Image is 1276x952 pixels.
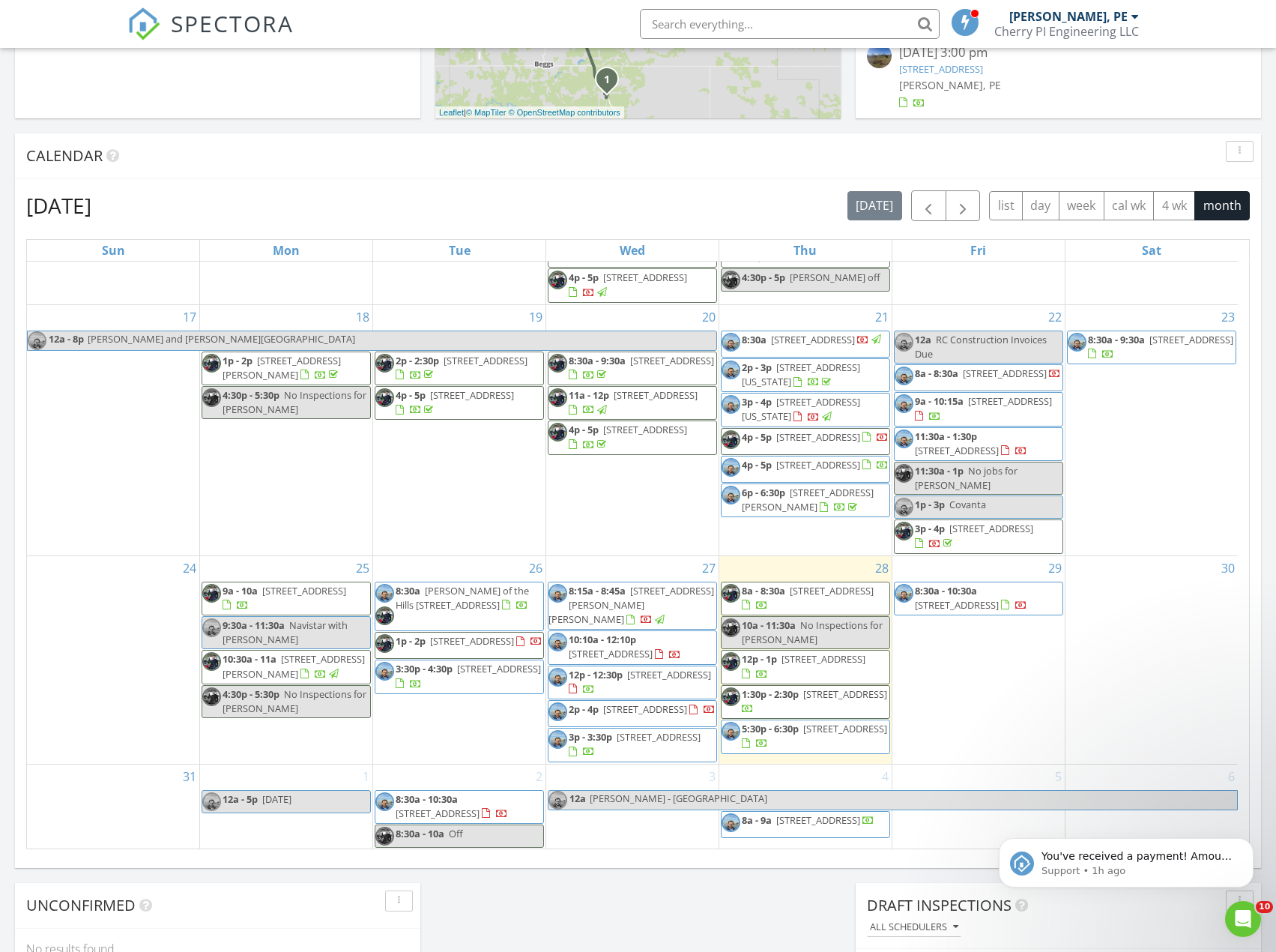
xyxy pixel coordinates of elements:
td: Go to September 6, 2025 [1065,764,1238,849]
a: 4p - 5p [STREET_ADDRESS] [569,423,687,451]
span: [STREET_ADDRESS] [771,333,855,346]
span: Navistar with [PERSON_NAME] [223,618,348,646]
span: 1p - 2p [223,354,253,367]
button: Previous month [911,190,946,221]
span: Calendar [26,145,103,166]
span: [STREET_ADDRESS][PERSON_NAME][PERSON_NAME] [548,584,714,626]
a: 6p - 6:30p [STREET_ADDRESS][PERSON_NAME] [742,486,874,513]
td: Go to September 1, 2025 [200,764,373,849]
img: 20210109_141743_002.jpg [375,584,394,603]
img: 20210109_141743_002.jpg [722,395,740,414]
a: Go to August 28, 2025 [872,556,892,580]
div: [DATE] 3:00 pm [899,43,1218,62]
td: Go to August 23, 2025 [1065,304,1238,555]
a: Go to August 27, 2025 [699,556,719,580]
a: 9a - 10a [STREET_ADDRESS] [202,582,371,615]
img: streetview [867,43,892,68]
a: Sunday [99,240,128,261]
span: 8a - 8:30a [742,584,785,597]
a: 3p - 4p [STREET_ADDRESS][US_STATE] [721,393,890,427]
a: 1p - 2p [STREET_ADDRESS][PERSON_NAME] [202,352,371,385]
img: 20210109_141743_002.jpg [895,367,913,385]
span: No Inspections for [PERSON_NAME] [742,618,883,646]
p: Message from Support, sent 1h ago [65,58,258,71]
a: 8a - 8:30a [STREET_ADDRESS] [894,364,1063,391]
img: screenshot_20250602_145829.png [895,464,913,483]
a: 11:30a - 1:30p [STREET_ADDRESS] [915,430,1027,457]
a: 8:30a - 10:30a [STREET_ADDRESS] [894,582,1063,615]
span: 10:30a - 11a [223,652,276,666]
span: [STREET_ADDRESS] [430,634,514,648]
img: 20210109_141743_002.jpg [722,486,740,504]
img: 20210109_141743_002.jpg [895,584,913,603]
img: 20210109_141743_002.jpg [375,792,394,811]
iframe: Intercom notifications message [976,807,1276,912]
span: No Inspections for [PERSON_NAME] [223,687,366,715]
span: [STREET_ADDRESS] [781,652,865,666]
span: [STREET_ADDRESS] [614,388,698,402]
span: [STREET_ADDRESS] [603,423,687,436]
span: [STREET_ADDRESS] [1149,333,1233,346]
iframe: Intercom live chat [1225,901,1261,937]
td: Go to August 26, 2025 [373,555,546,764]
img: 20210109_141743_002.jpg [722,361,740,379]
td: Go to September 3, 2025 [546,764,719,849]
a: 9a - 10a [STREET_ADDRESS] [223,584,346,612]
span: [STREET_ADDRESS][PERSON_NAME] [742,486,874,513]
a: 8:30a - 9:30a [STREET_ADDRESS] [548,352,717,385]
span: 2p - 4p [569,702,599,716]
span: 11:30a - 1p [915,464,964,477]
span: [STREET_ADDRESS] [803,687,887,701]
img: 20210109_141743_002.jpg [548,791,567,810]
a: 1:30p - 2:30p [STREET_ADDRESS] [742,687,887,715]
span: 4:30p - 5:30p [223,687,279,701]
span: [STREET_ADDRESS][PERSON_NAME] [223,354,341,382]
a: 1p - 2p [STREET_ADDRESS][PERSON_NAME] [223,354,341,382]
td: Go to August 29, 2025 [892,555,1065,764]
span: 8:30a - 9:30a [1088,333,1145,346]
td: Go to August 19, 2025 [373,304,546,555]
a: Saturday [1139,240,1164,261]
div: All schedulers [870,922,958,933]
span: 1p - 2p [396,634,426,648]
span: 4p - 5p [569,271,599,284]
a: 8:30a - 9:30a [STREET_ADDRESS] [1088,333,1233,361]
a: 8:15a - 8:45a [STREET_ADDRESS][PERSON_NAME][PERSON_NAME] [548,582,717,630]
a: 10:10a - 12:10p [STREET_ADDRESS] [548,630,717,664]
span: No Inspections for [PERSON_NAME] [223,388,366,416]
span: 8:30a - 10a [396,827,444,840]
a: 2p - 2:30p [STREET_ADDRESS] [375,352,544,385]
span: [DATE] [262,792,291,806]
span: 10:10a - 12:10p [569,633,636,646]
span: 12p - 12:30p [569,668,623,681]
span: 1:30p - 2:30p [742,687,799,701]
span: 8:15a - 8:45a [569,584,626,597]
a: 4p - 5p [STREET_ADDRESS] [742,430,889,444]
td: Go to September 5, 2025 [892,764,1065,849]
a: 3p - 3:30p [STREET_ADDRESS] [548,728,717,762]
a: Go to August 30, 2025 [1218,556,1238,580]
a: Go to August 23, 2025 [1218,305,1238,329]
span: 4:30p - 5:30p [223,388,279,402]
a: 4p - 5p [STREET_ADDRESS] [569,271,687,298]
span: [STREET_ADDRESS] [803,722,887,735]
a: 2p - 3p [STREET_ADDRESS][US_STATE] [721,358,890,392]
span: [STREET_ADDRESS] [776,458,860,472]
span: 2p - 3p [742,361,772,374]
span: [STREET_ADDRESS] [603,271,687,284]
img: 20210109_141743_002.jpg [722,333,740,352]
span: 4p - 5p [569,423,599,436]
img: 20210109_141743_002.jpg [722,813,740,832]
button: 4 wk [1153,191,1195,220]
a: 5:30p - 6:30p [STREET_ADDRESS] [721,720,890,753]
a: 4p - 5p [STREET_ADDRESS] [548,268,717,302]
span: [STREET_ADDRESS] [603,702,687,716]
img: screenshot_20250602_145829.png [722,618,740,637]
img: screenshot_20250602_145829.png [722,652,740,671]
span: 9a - 10:15a [915,394,964,408]
span: 10 [1256,901,1273,913]
span: [STREET_ADDRESS] [949,522,1033,535]
td: Go to August 25, 2025 [200,555,373,764]
td: Go to September 4, 2025 [719,764,892,849]
a: [DATE] 3:00 pm [STREET_ADDRESS] [PERSON_NAME], PE [867,43,1250,110]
